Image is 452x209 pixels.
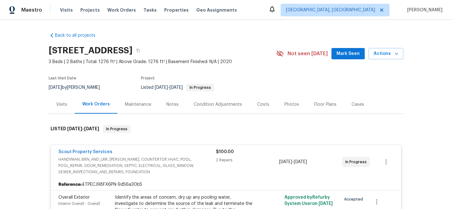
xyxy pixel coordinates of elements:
span: Interior Overall - Overall [58,202,100,206]
span: Maestro [21,7,42,13]
span: Overall Exterior [58,195,90,200]
div: Cases [352,101,364,108]
span: Projects [80,7,100,13]
div: Work Orders [82,101,110,107]
div: 4TPECJ98FX6PN-9d56a30b5 [51,179,401,190]
span: Listed [141,85,214,90]
span: Work Orders [107,7,136,13]
span: Geo Assignments [196,7,237,13]
span: $100.00 [216,150,234,154]
h2: [STREET_ADDRESS] [49,47,132,54]
span: Not seen [DATE] [288,51,328,57]
div: Notes [166,101,179,108]
a: Back to all projects [49,32,109,39]
span: Visits [60,7,73,13]
span: [DATE] [155,85,168,90]
span: - [155,85,183,90]
span: Properties [164,7,189,13]
div: LISTED [DATE]-[DATE]In Progress [49,119,403,139]
div: Condition Adjustments [194,101,242,108]
span: [DATE] [279,160,292,164]
div: Maintenance [125,101,151,108]
span: [DATE] [84,126,99,131]
span: - [279,159,307,165]
span: [DATE] [319,201,333,206]
div: Visits [56,101,67,108]
span: Project [141,76,155,80]
button: Mark Seen [331,48,365,60]
span: Accepted [344,196,365,202]
button: Actions [369,48,403,60]
span: Mark Seen [336,50,360,58]
span: In Progress [104,126,130,132]
span: [DATE] [294,160,307,164]
div: by [PERSON_NAME] [49,84,107,91]
span: Tasks [143,8,157,12]
span: Actions [374,50,398,58]
span: Approved by Refurby System User on [284,195,333,206]
span: In Progress [345,159,369,165]
span: [DATE] [67,126,82,131]
span: 3 Beds | 2 Baths | Total: 1276 ft² | Above Grade: 1276 ft² | Basement Finished: N/A | 2020 [49,59,276,65]
span: In Progress [187,86,213,89]
span: [DATE] [49,85,62,90]
button: Copy Address [132,45,144,56]
div: Floor Plans [314,101,336,108]
span: [DATE] [169,85,183,90]
b: Reference: [58,181,82,188]
span: [GEOGRAPHIC_DATA], [GEOGRAPHIC_DATA] [286,7,375,13]
span: - [67,126,99,131]
span: [PERSON_NAME] [405,7,443,13]
a: Scout Property Services [58,150,112,154]
div: Photos [284,101,299,108]
div: Costs [257,101,269,108]
span: HANDYMAN, BRN_AND_LRR, [PERSON_NAME], COUNTERTOP, HVAC, POOL, POOL_REPAIR, ODOR_REMEDIATION, SEPT... [58,156,216,175]
span: Last Visit Date [49,76,76,80]
div: 2 Repairs [216,157,279,163]
h6: LISTED [51,125,99,133]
